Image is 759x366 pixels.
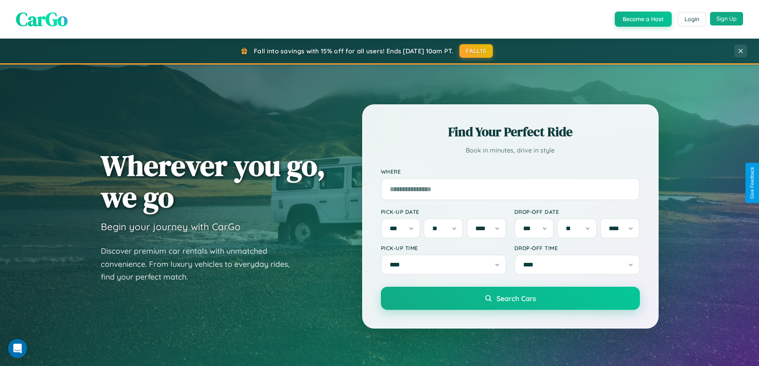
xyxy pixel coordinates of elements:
label: Pick-up Date [381,208,506,215]
iframe: Intercom live chat [8,339,27,358]
label: Where [381,168,640,175]
button: FALL15 [459,44,493,58]
label: Drop-off Time [514,245,640,251]
button: Login [678,12,706,26]
button: Become a Host [615,12,672,27]
p: Discover premium car rentals with unmatched convenience. From luxury vehicles to everyday rides, ... [101,245,300,284]
button: Sign Up [710,12,743,25]
p: Book in minutes, drive in style [381,145,640,156]
button: Search Cars [381,287,640,310]
label: Drop-off Date [514,208,640,215]
span: CarGo [16,6,68,32]
div: Give Feedback [749,167,755,199]
span: Fall into savings with 15% off for all users! Ends [DATE] 10am PT. [254,47,453,55]
label: Pick-up Time [381,245,506,251]
h2: Find Your Perfect Ride [381,123,640,141]
span: Search Cars [496,294,536,303]
h1: Wherever you go, we go [101,150,326,213]
h3: Begin your journey with CarGo [101,221,241,233]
